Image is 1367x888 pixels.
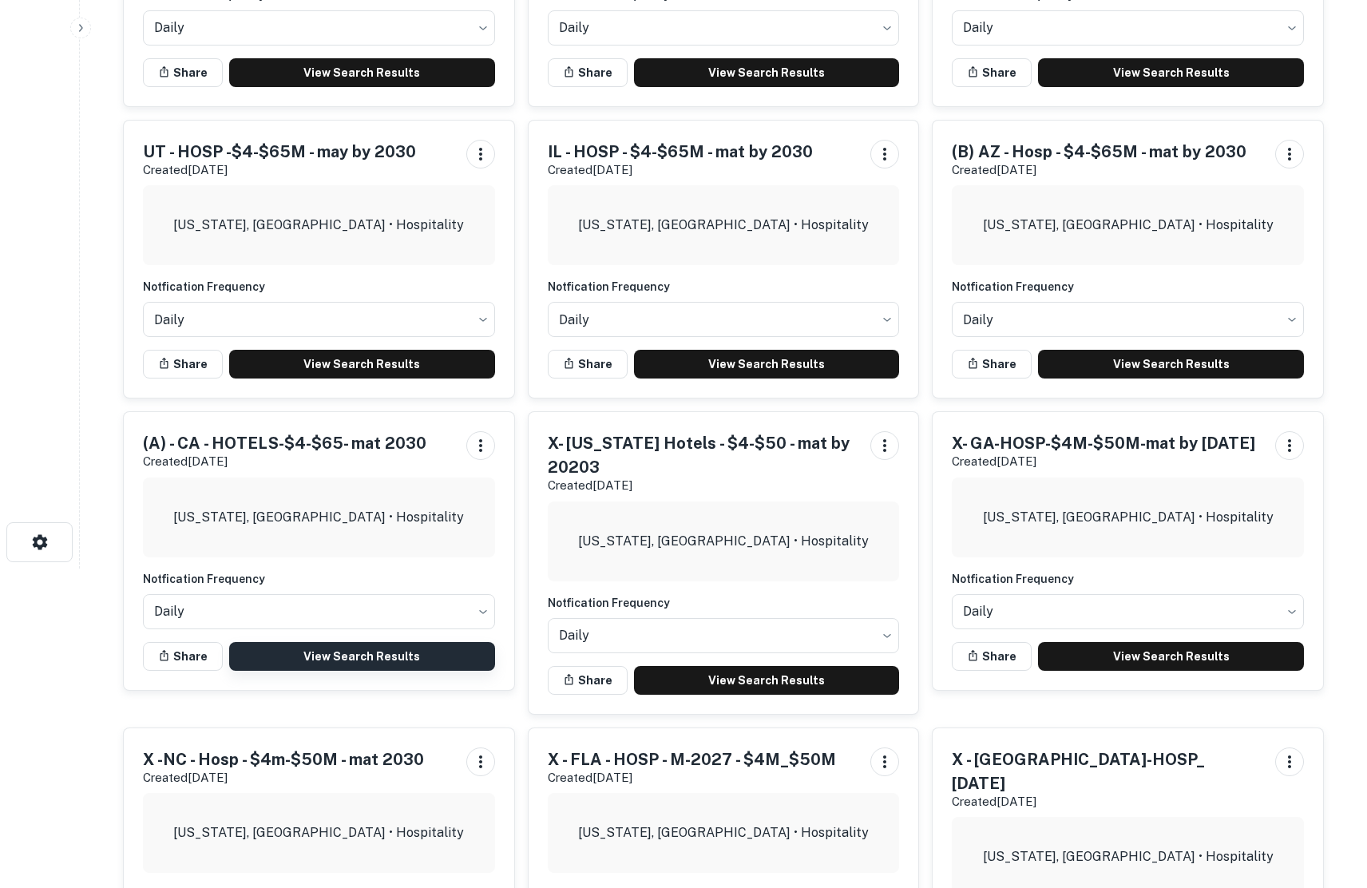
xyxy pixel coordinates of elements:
p: [US_STATE], [GEOGRAPHIC_DATA] • Hospitality [173,508,464,527]
h5: UT - HOSP -$4-$65M - may by 2030 [143,140,416,164]
p: [US_STATE], [GEOGRAPHIC_DATA] • Hospitality [983,847,1274,866]
div: Without label [143,297,495,342]
h5: IL - HOSP - $4-$65M - mat by 2030 [548,140,813,164]
h5: X - FLA - HOSP - M-2027 - $4M_$50M [548,747,836,771]
div: Without label [143,6,495,50]
a: View Search Results [634,666,900,695]
a: View Search Results [634,58,900,87]
a: View Search Results [1038,350,1304,379]
p: Created [DATE] [143,768,424,787]
button: Share [143,642,223,671]
h6: Notfication Frequency [952,278,1304,295]
p: Created [DATE] [143,161,416,180]
p: [US_STATE], [GEOGRAPHIC_DATA] • Hospitality [578,532,869,551]
h5: (A) - CA - HOTELS-$4-$65- mat 2030 [143,431,426,455]
h6: Notfication Frequency [952,570,1304,588]
a: View Search Results [634,350,900,379]
a: View Search Results [1038,642,1304,671]
p: Created [DATE] [548,768,836,787]
button: Share [952,642,1032,671]
button: Share [548,666,628,695]
h5: X - [GEOGRAPHIC_DATA]-HOSP_ [DATE] [952,747,1262,795]
button: Share [548,58,628,87]
p: Created [DATE] [548,161,813,180]
button: Share [143,58,223,87]
div: Without label [548,613,900,658]
p: [US_STATE], [GEOGRAPHIC_DATA] • Hospitality [578,823,869,842]
h6: Notfication Frequency [143,570,495,588]
h5: X -NC - Hosp - $4m-$50M - mat 2030 [143,747,424,771]
p: Created [DATE] [952,452,1255,471]
p: [US_STATE], [GEOGRAPHIC_DATA] • Hospitality [983,508,1274,527]
h6: Notfication Frequency [548,594,900,612]
a: View Search Results [229,642,495,671]
div: Without label [143,589,495,634]
h5: X- GA-HOSP-$4M-$50M-mat by [DATE] [952,431,1255,455]
p: [US_STATE], [GEOGRAPHIC_DATA] • Hospitality [173,823,464,842]
h6: Notfication Frequency [143,278,495,295]
button: Share [952,58,1032,87]
button: Share [143,350,223,379]
div: Without label [952,297,1304,342]
p: [US_STATE], [GEOGRAPHIC_DATA] • Hospitality [173,216,464,235]
button: Share [952,350,1032,379]
p: Created [DATE] [143,452,426,471]
h6: Notfication Frequency [548,278,900,295]
p: [US_STATE], [GEOGRAPHIC_DATA] • Hospitality [983,216,1274,235]
p: [US_STATE], [GEOGRAPHIC_DATA] • Hospitality [578,216,869,235]
a: View Search Results [1038,58,1304,87]
p: Created [DATE] [952,792,1262,811]
a: View Search Results [229,58,495,87]
iframe: Chat Widget [1287,760,1367,837]
div: Without label [548,297,900,342]
h5: X- [US_STATE] Hotels - $4-$50 - mat by 20203 [548,431,858,479]
div: Without label [952,589,1304,634]
p: Created [DATE] [548,476,858,495]
p: Created [DATE] [952,161,1246,180]
h5: (B) AZ - Hosp - $4-$65M - mat by 2030 [952,140,1246,164]
button: Share [548,350,628,379]
div: Without label [952,6,1304,50]
a: View Search Results [229,350,495,379]
div: Without label [548,6,900,50]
